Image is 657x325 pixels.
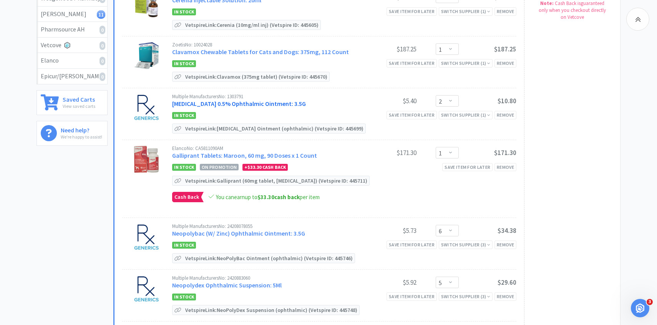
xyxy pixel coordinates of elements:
[359,148,416,157] div: $171.30
[442,163,493,171] div: Save item for later
[494,163,516,171] div: Remove
[133,94,160,121] img: cc171627c61b4703bd37937acc410900_430890.jpeg
[359,226,416,235] div: $5.73
[257,193,274,201] span: $33.30
[498,97,516,105] span: $10.80
[494,148,516,157] span: $171.30
[172,146,359,151] div: Elanco No: CA5811090AM
[100,57,105,65] i: 0
[133,42,160,69] img: ef28a095c8c64fdd8b1df0082e305ff7_456585.jpeg
[41,25,103,35] div: Pharmsource AH
[172,152,317,159] a: Galliprant Tablets: Maroon, 60 mg, 90 Doses x 1 Count
[41,9,103,19] div: [PERSON_NAME]
[359,45,416,54] div: $187.25
[133,224,160,251] img: 9c6d7b871b6b41ac9c6a1145a6828a4a_575433.jpeg
[494,59,516,67] div: Remove
[494,7,516,15] div: Remove
[41,71,103,81] div: Epicur/[PERSON_NAME]
[172,60,196,67] span: In Stock
[172,164,196,171] span: In Stock
[441,241,490,248] div: Switch Supplier ( 3 )
[359,96,416,106] div: $5.40
[133,146,160,173] img: 384f5510b4354851b7ecc0e69156edaa_207378.jpeg
[100,26,105,34] i: 0
[216,193,320,201] span: You can earn up to per item
[172,242,196,249] span: In Stock
[441,111,490,119] div: Switch Supplier ( 1 )
[257,193,300,201] strong: cash back
[172,48,349,56] a: Clavamox Chewable Tablets for Cats and Dogs: 375mg, 112 Count
[61,133,102,140] p: We're happy to assist!
[61,125,102,133] h6: Need help?
[172,112,196,119] span: In Stock
[172,94,359,99] div: Multiple Manufacturers No: 1303791
[441,293,490,300] div: Switch Supplier ( 3 )
[172,224,359,229] div: Multiple Manufacturers No: 24208078055
[183,305,359,315] p: Vetspire Link: NeoPolyDex Suspension (ophthalmic) (Vetspire ID: 445748)
[37,22,107,38] a: Pharmsource AH0
[172,229,305,237] a: Neopolybac (W/ Zinc) Ophthalmic Ointment: 3.5G
[100,73,105,81] i: 0
[387,292,437,300] div: Save item for later
[36,90,108,115] a: Saved CartsView saved carts
[173,192,201,202] span: Cash Back
[498,226,516,235] span: $34.38
[387,7,437,15] div: Save item for later
[41,56,103,66] div: Elanco
[183,20,320,30] p: Vetspire Link: Cerenia (10mg/ml inj) (Vetspire ID: 445605)
[97,10,105,19] i: 11
[441,8,490,15] div: Switch Supplier ( 1 )
[63,94,95,102] h6: Saved Carts
[441,59,490,67] div: Switch Supplier ( 1 )
[41,40,103,50] div: Vetcove
[172,294,196,300] span: In Stock
[242,164,288,171] div: + Cash Back
[183,124,365,133] p: Vetspire Link: [MEDICAL_DATA] Ointment (ophthalmic) (Vetspire ID: 445699)
[37,53,107,69] a: Elanco0
[631,299,649,317] iframe: Intercom live chat
[172,42,359,47] div: Zoetis No: 10024028
[37,7,107,22] a: [PERSON_NAME]11
[183,72,329,81] p: Vetspire Link: Clavamox (375mg tablet) (Vetspire ID: 445670)
[172,100,306,107] a: [MEDICAL_DATA] 0.5% Ophthalmic Ointment: 3.5G
[494,111,516,119] div: Remove
[359,278,416,287] div: $5.92
[494,292,516,300] div: Remove
[183,176,369,185] p: Vetspire Link: Galliprant (60mg tablet, [MEDICAL_DATA]) (Vetspire ID: 445711)
[172,276,359,280] div: Multiple Manufacturers No: 2420883060
[647,299,653,305] span: 3
[37,38,107,53] a: Vetcove0
[100,41,105,50] i: 0
[387,111,437,119] div: Save item for later
[498,278,516,287] span: $29.60
[200,164,239,170] span: On Promotion
[172,281,282,289] a: Neopolydex Ophthalmic Suspension: 5Ml
[63,102,95,110] p: View saved carts
[133,276,160,302] img: c186e56c42df4a86a3bcce1e04f6fd16_575225.jpeg
[387,59,437,67] div: Save item for later
[387,241,437,249] div: Save item for later
[247,164,261,170] span: $33.30
[494,45,516,53] span: $187.25
[494,241,516,249] div: Remove
[37,69,107,84] a: Epicur/[PERSON_NAME]0
[172,8,196,15] span: In Stock
[183,254,355,263] p: Vetspire Link: NeoPolyBac Ointment (ophthalmic) (Vetspire ID: 445746)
